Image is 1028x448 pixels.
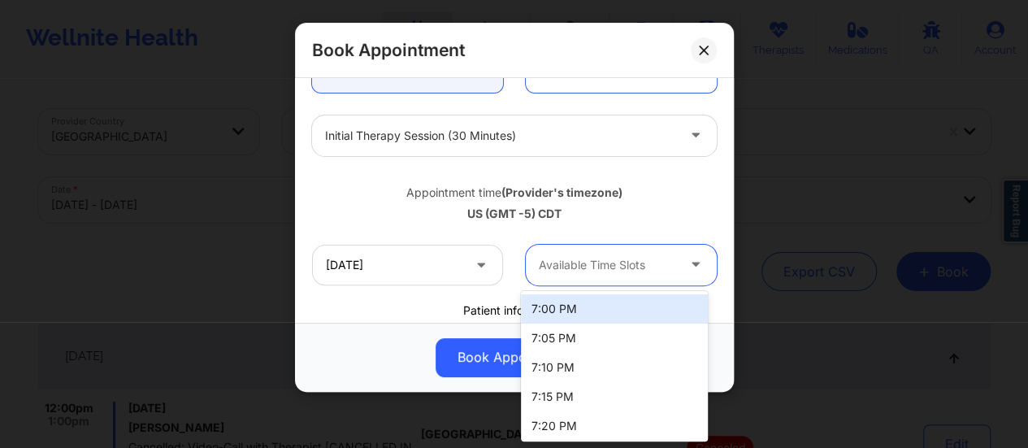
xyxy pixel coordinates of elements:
h2: Book Appointment [312,39,465,61]
div: 7:05 PM [521,324,708,353]
b: (Provider's timezone) [501,185,622,199]
div: 7:15 PM [521,382,708,411]
input: MM/DD/YYYY [312,245,503,285]
div: US (GMT -5) CDT [312,206,717,222]
div: 7:10 PM [521,353,708,382]
div: Appointment time [312,185,717,201]
div: Initial Therapy Session (30 minutes) [325,115,676,156]
div: 7:00 PM [521,294,708,324]
div: 7:20 PM [521,411,708,441]
button: Book Appointment [436,338,593,377]
div: Patient information: [301,302,728,319]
